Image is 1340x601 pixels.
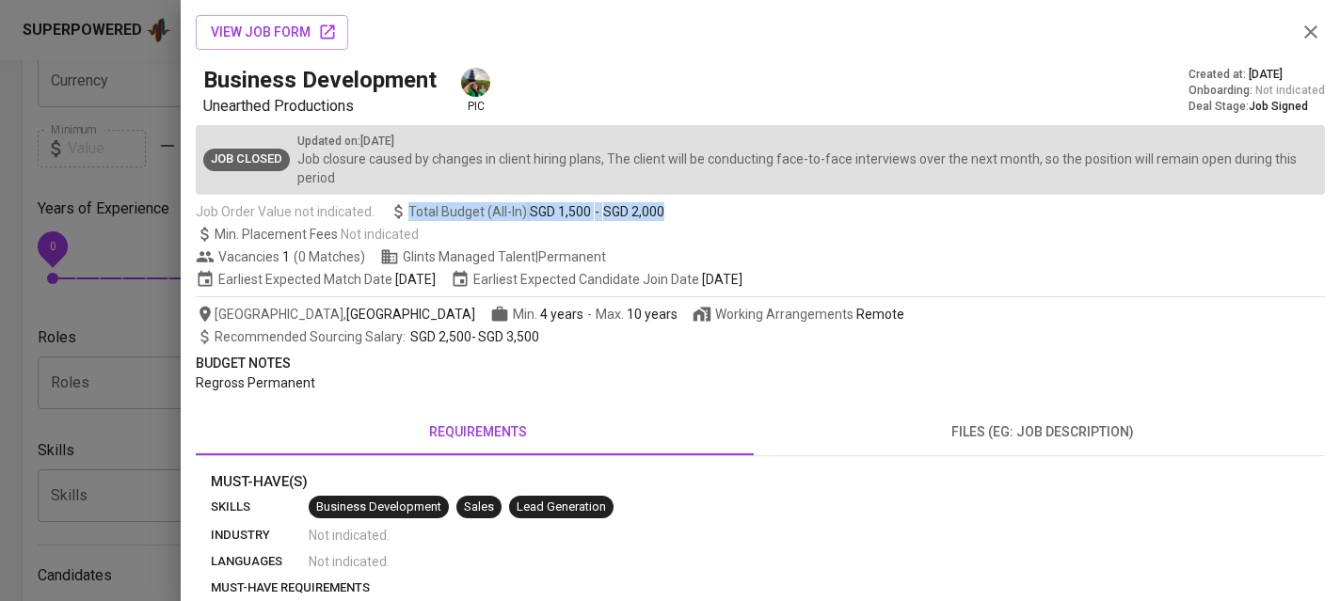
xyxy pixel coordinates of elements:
[380,247,606,266] span: Glints Managed Talent | Permanent
[297,133,1317,150] p: Updated on : [DATE]
[341,227,419,242] span: Not indicated
[461,68,490,97] img: eva@glints.com
[595,202,599,221] span: -
[451,270,742,289] span: Earliest Expected Candidate Join Date
[587,305,592,324] span: -
[540,307,583,322] span: 4 years
[211,498,309,516] p: skills
[702,270,742,289] span: [DATE]
[459,66,492,115] div: pic
[203,65,437,95] h5: Business Development
[309,498,449,516] span: Business Development
[346,305,475,324] span: [GEOGRAPHIC_DATA]
[603,202,664,221] span: SGD 2,000
[215,329,408,344] span: Recommended Sourcing Salary :
[509,498,614,516] span: Lead Generation
[596,307,678,322] span: Max.
[1249,100,1308,113] span: Job Signed
[215,227,419,242] span: Min. Placement Fees
[297,150,1317,187] p: Job closure caused by changes in client hiring plans, The client will be conducting face-to-face ...
[211,552,309,571] p: languages
[196,305,475,324] span: [GEOGRAPHIC_DATA] ,
[211,21,333,44] span: view job form
[196,270,436,289] span: Earliest Expected Match Date
[196,354,1325,373] p: Budget Notes
[530,202,591,221] span: SGD 1,500
[203,97,354,115] span: Unearthed Productions
[1188,67,1325,83] div: Created at :
[196,375,315,390] span: Regross Permanent
[196,15,348,50] button: view job form
[1188,83,1325,99] div: Onboarding :
[513,307,583,322] span: Min.
[279,247,290,266] span: 1
[395,270,436,289] span: [DATE]
[215,327,539,346] span: -
[309,526,390,545] span: Not indicated .
[1188,99,1325,115] div: Deal Stage :
[390,202,664,221] span: Total Budget (All-In)
[693,305,904,324] span: Working Arrangements
[211,578,1310,597] p: must-have requirements
[456,498,502,516] span: Sales
[772,420,1314,444] span: files (eg: job description)
[203,150,290,168] span: Job Closed
[478,329,539,344] span: SGD 3,500
[410,329,471,344] span: SGD 2,500
[627,307,678,322] span: 10 years
[856,305,904,324] div: Remote
[1249,67,1283,83] span: [DATE]
[211,471,1310,493] p: Must-Have(s)
[196,247,365,266] span: Vacancies ( 0 Matches )
[211,526,309,545] p: industry
[1255,83,1325,99] span: Not indicated
[207,420,749,444] span: requirements
[309,552,390,571] span: Not indicated .
[196,202,375,221] span: Job Order Value not indicated.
